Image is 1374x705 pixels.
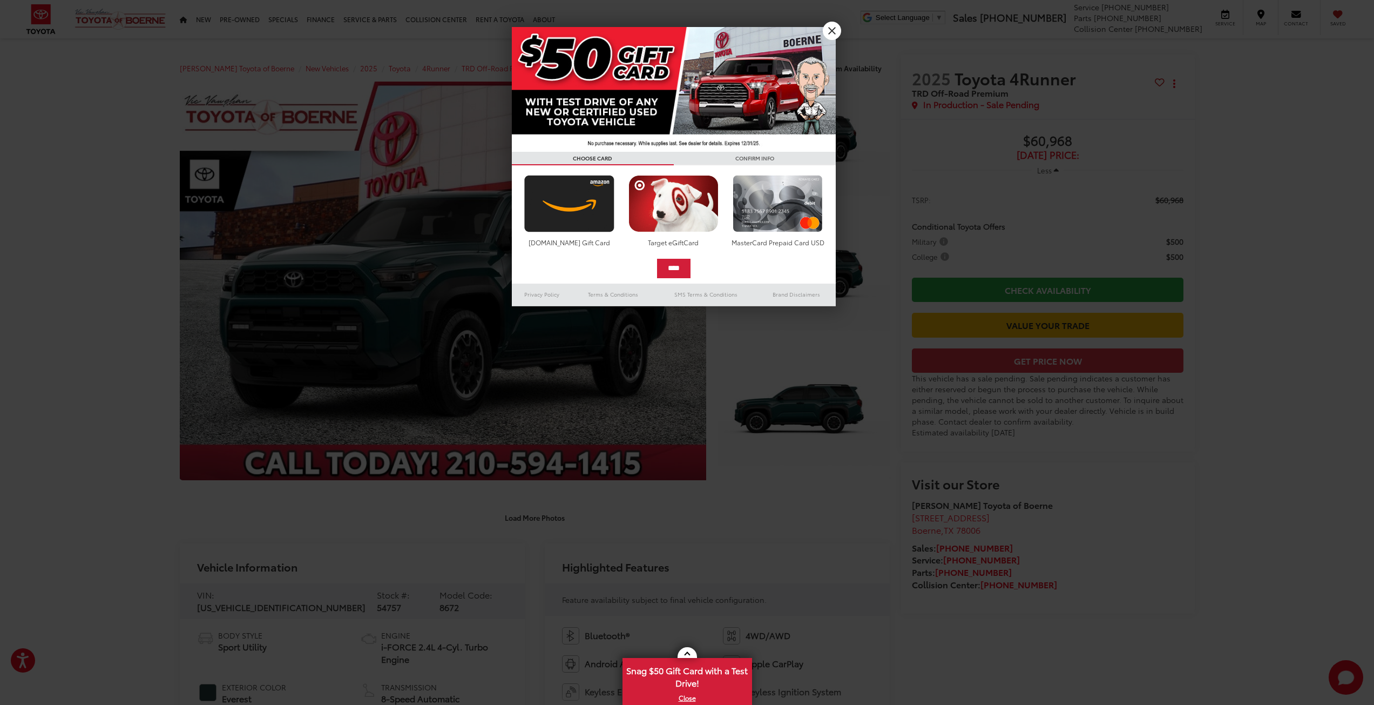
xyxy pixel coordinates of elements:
img: 42635_top_851395.jpg [512,27,836,152]
div: [DOMAIN_NAME] Gift Card [522,238,617,247]
h3: CONFIRM INFO [674,152,836,165]
a: Privacy Policy [512,288,572,301]
a: Brand Disclaimers [757,288,836,301]
img: targetcard.png [626,175,721,232]
img: mastercard.png [730,175,825,232]
span: Snag $50 Gift Card with a Test Drive! [624,659,751,692]
div: Target eGiftCard [626,238,721,247]
a: SMS Terms & Conditions [655,288,757,301]
img: amazoncard.png [522,175,617,232]
h3: CHOOSE CARD [512,152,674,165]
a: Terms & Conditions [572,288,654,301]
div: MasterCard Prepaid Card USD [730,238,825,247]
